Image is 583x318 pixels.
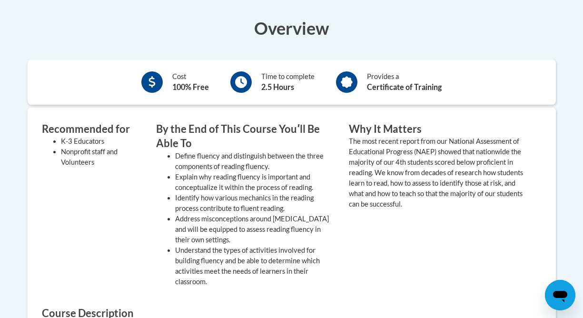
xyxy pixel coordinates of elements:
div: Cost [172,71,209,93]
li: Explain why reading fluency is important and conceptualize it within the process of reading. [175,172,335,193]
li: Address misconceptions around [MEDICAL_DATA] and will be equipped to assess reading fluency in th... [175,214,335,245]
b: 2.5 Hours [261,82,294,91]
li: K-3 Educators [61,136,142,147]
li: Nonprofit staff and Volunteers [61,147,142,168]
h3: Overview [28,16,556,40]
b: Certificate of Training [367,82,442,91]
h3: Recommended for [42,122,142,137]
div: Time to complete [261,71,315,93]
li: Understand the types of activities involved for building fluency and be able to determine which a... [175,245,335,287]
b: 100% Free [172,82,209,91]
li: Identify how various mechanics in the reading process contribute to fluent reading. [175,193,335,214]
h3: By the End of This Course Youʹll Be Able To [156,122,335,151]
iframe: Button to launch messaging window [545,280,575,310]
value: The most recent report from our National Assessment of Educational Progress (NAEP) showed that na... [349,137,523,208]
div: Provides a [367,71,442,93]
h3: Why It Matters [349,122,527,137]
li: Define fluency and distinguish between the three components of reading fluency. [175,151,335,172]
